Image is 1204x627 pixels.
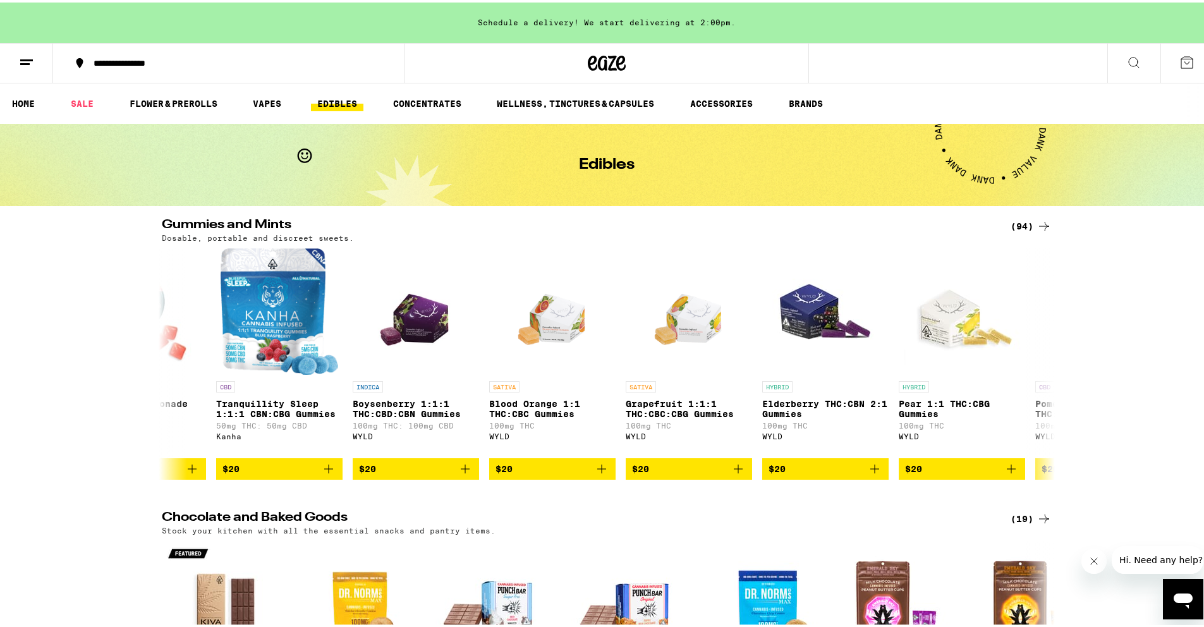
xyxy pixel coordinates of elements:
[490,94,660,109] a: WELLNESS, TINCTURES & CAPSULES
[1011,509,1052,524] a: (19)
[905,461,922,472] span: $20
[353,246,479,456] a: Open page for Boysenberry 1:1:1 THC:CBD:CBN Gummies from WYLD
[489,246,616,456] a: Open page for Blood Orange 1:1 THC:CBC Gummies from WYLD
[489,396,616,417] p: Blood Orange 1:1 THC:CBC Gummies
[162,509,990,524] h2: Chocolate and Baked Goods
[1035,246,1162,456] a: Open page for Pomegranate 1:1 THC:CBD Gummies from WYLD
[1081,546,1107,571] iframe: Close message
[353,456,479,477] button: Add to bag
[1035,246,1162,372] img: WYLD - Pomegranate 1:1 THC:CBD Gummies
[216,456,343,477] button: Add to bag
[899,430,1025,438] div: WYLD
[489,430,616,438] div: WYLD
[353,379,383,390] p: INDICA
[762,379,793,390] p: HYBRID
[162,524,496,532] p: Stock your kitchen with all the essential snacks and pantry items.
[1035,379,1054,390] p: CBD
[222,461,240,472] span: $20
[626,246,752,456] a: Open page for Grapefruit 1:1:1 THC:CBC:CBG Gummies from WYLD
[899,246,1025,372] img: WYLD - Pear 1:1 THC:CBG Gummies
[769,461,786,472] span: $20
[489,379,520,390] p: SATIVA
[1035,430,1162,438] div: WYLD
[246,94,288,109] a: VAPES
[762,396,889,417] p: Elderberry THC:CBN 2:1 Gummies
[1035,396,1162,417] p: Pomegranate 1:1 THC:CBD Gummies
[1011,216,1052,231] a: (94)
[496,461,513,472] span: $20
[1035,419,1162,427] p: 100mg THC: 100mg CBD
[353,430,479,438] div: WYLD
[626,396,752,417] p: Grapefruit 1:1:1 THC:CBC:CBG Gummies
[644,246,734,372] img: WYLD - Grapefruit 1:1:1 THC:CBC:CBG Gummies
[162,231,354,240] p: Dosable, portable and discreet sweets.
[123,94,224,109] a: FLOWER & PREROLLS
[216,396,343,417] p: Tranquillity Sleep 1:1:1 CBN:CBG Gummies
[762,246,889,456] a: Open page for Elderberry THC:CBN 2:1 Gummies from WYLD
[359,461,376,472] span: $20
[216,379,235,390] p: CBD
[899,456,1025,477] button: Add to bag
[626,379,656,390] p: SATIVA
[387,94,468,109] a: CONCENTRATES
[684,94,759,109] a: ACCESSORIES
[762,430,889,438] div: WYLD
[782,94,829,109] a: BRANDS
[216,419,343,427] p: 50mg THC: 50mg CBD
[311,94,363,109] a: EDIBLES
[216,430,343,438] div: Kanha
[216,246,343,456] a: Open page for Tranquillity Sleep 1:1:1 CBN:CBG Gummies from Kanha
[353,396,479,417] p: Boysenberry 1:1:1 THC:CBD:CBN Gummies
[489,419,616,427] p: 100mg THC
[508,246,598,372] img: WYLD - Blood Orange 1:1 THC:CBC Gummies
[579,155,635,170] h1: Edibles
[899,246,1025,456] a: Open page for Pear 1:1 THC:CBG Gummies from WYLD
[626,456,752,477] button: Add to bag
[626,419,752,427] p: 100mg THC
[762,419,889,427] p: 100mg THC
[6,94,41,109] a: HOME
[1042,461,1059,472] span: $20
[762,456,889,477] button: Add to bag
[353,419,479,427] p: 100mg THC: 100mg CBD
[371,246,461,372] img: WYLD - Boysenberry 1:1:1 THC:CBD:CBN Gummies
[1112,544,1203,571] iframe: Message from company
[489,456,616,477] button: Add to bag
[626,430,752,438] div: WYLD
[1035,456,1162,477] button: Add to bag
[632,461,649,472] span: $20
[1163,576,1203,617] iframe: Button to launch messaging window
[64,94,100,109] a: SALE
[162,216,990,231] h2: Gummies and Mints
[762,246,889,372] img: WYLD - Elderberry THC:CBN 2:1 Gummies
[899,396,1025,417] p: Pear 1:1 THC:CBG Gummies
[899,379,929,390] p: HYBRID
[221,246,339,372] img: Kanha - Tranquillity Sleep 1:1:1 CBN:CBG Gummies
[899,419,1025,427] p: 100mg THC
